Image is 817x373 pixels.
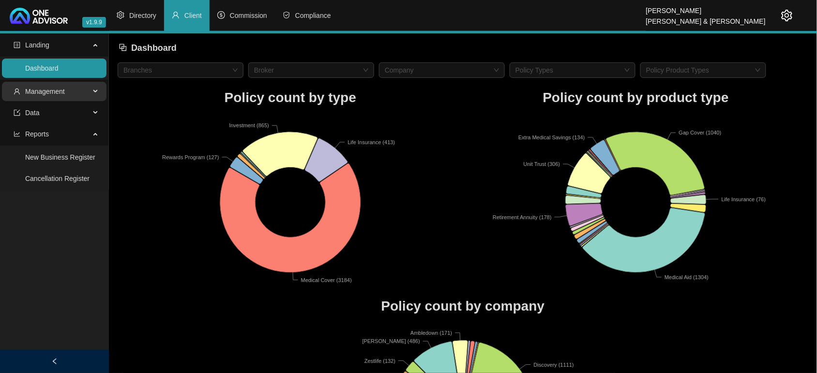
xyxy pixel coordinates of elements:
span: Directory [129,12,156,19]
a: Cancellation Register [25,175,90,182]
div: [PERSON_NAME] [646,2,766,13]
span: safety [283,11,290,19]
span: user [172,11,180,19]
text: [PERSON_NAME] (486) [363,338,420,344]
span: user [14,88,20,95]
span: left [51,358,58,365]
img: 2df55531c6924b55f21c4cf5d4484680-logo-light.svg [10,8,68,24]
span: v1.9.9 [82,17,106,28]
text: Discovery (1111) [534,362,574,368]
span: Management [25,88,65,95]
h1: Policy count by company [118,296,808,317]
text: Unit Trust (306) [524,161,560,167]
text: Extra Medical Savings (134) [518,134,585,140]
span: Client [184,12,202,19]
text: Rewards Program (127) [162,154,219,160]
text: Retirement Annuity (178) [493,214,552,220]
a: New Business Register [25,153,95,161]
text: Zestlife (132) [364,358,395,364]
span: dollar [217,11,225,19]
span: import [14,109,20,116]
span: Compliance [295,12,331,19]
text: Investment (865) [229,122,269,128]
span: Data [25,109,40,117]
span: Dashboard [131,43,177,53]
h1: Policy count by product type [463,87,809,108]
span: Commission [230,12,267,19]
text: Life Insurance (413) [348,139,395,145]
div: [PERSON_NAME] & [PERSON_NAME] [646,13,766,24]
a: Dashboard [25,64,59,72]
text: Gap Cover (1040) [679,130,722,135]
span: setting [781,10,793,21]
span: line-chart [14,131,20,137]
text: Medical Cover (3184) [301,277,352,283]
span: Landing [25,41,49,49]
span: setting [117,11,124,19]
span: block [119,43,127,52]
span: profile [14,42,20,48]
text: Medical Aid (1304) [665,274,709,280]
text: Ambledown (171) [410,330,452,336]
text: Life Insurance (76) [722,196,766,202]
h1: Policy count by type [118,87,463,108]
span: Reports [25,130,49,138]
